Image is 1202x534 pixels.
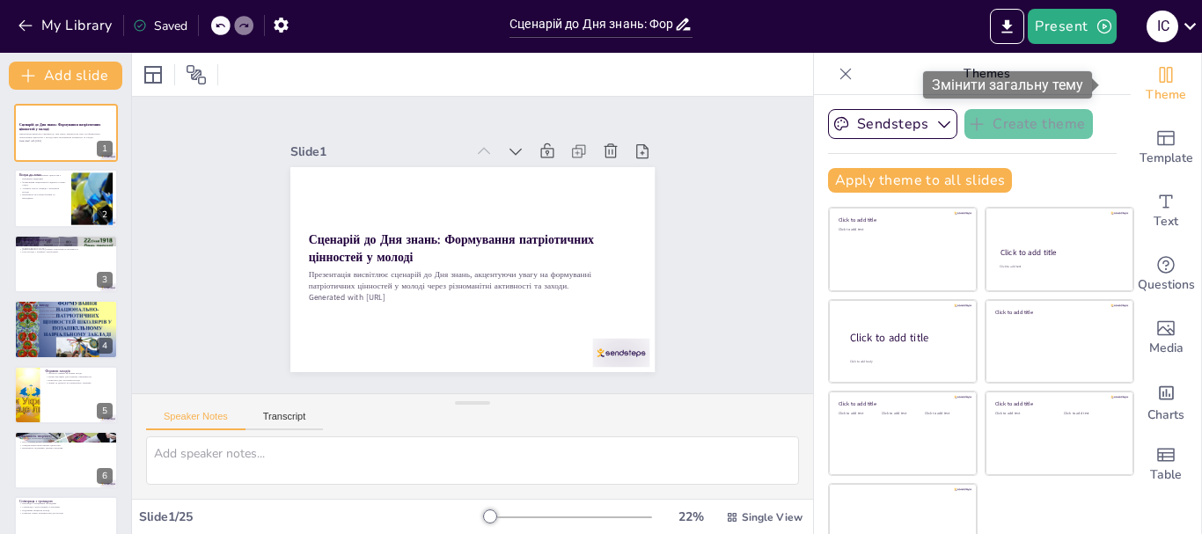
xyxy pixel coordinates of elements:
div: Click to add text [925,412,964,416]
p: Презентація висвітлює сценарій до Дня знань, акцентуючи увагу на формуванні патріотичних цінносте... [444,75,568,393]
span: Position [186,64,207,85]
strong: Сценарій до Дня знань: Формування патріотичних цінностей у молоді [422,128,543,405]
strong: Сценарій до Дня знань: Формування патріотичних цінностей у молоді [19,122,100,132]
p: Формування національної свідомості через освіту [19,180,66,187]
p: Участь у волонтерських програмах [19,316,113,319]
div: Click to add title [995,400,1121,407]
span: Questions [1138,275,1195,295]
div: 1 [97,141,113,157]
div: Add charts and graphs [1131,369,1201,433]
div: 2 [14,169,118,227]
p: Важливість залучення батьків та викладачів [19,193,66,199]
p: Співпраця з громадою [19,499,113,504]
button: Present [1028,9,1116,44]
button: Create theme [964,109,1093,139]
div: 3 [14,235,118,293]
p: Важливість гордості за свою країну [19,244,113,247]
div: Add ready made slides [1131,116,1201,179]
p: Generated with [URL] [465,71,578,386]
div: Click to add text [839,412,878,416]
div: Click to add text [995,412,1051,416]
p: Важливість підтримки творчих ініціатив [19,447,113,450]
font: Змінити загальну тему [932,77,1083,93]
p: Формування патріотичних цінностей є важливим завданням [19,173,66,179]
div: 5 [97,403,113,419]
div: Click to add title [839,216,964,223]
p: [DEMOGRAPHIC_DATA] формує національну свідомість [19,241,113,245]
div: І С [1147,11,1178,42]
div: Saved [133,18,187,34]
div: 6 [97,468,113,484]
p: Розвиток креативності через творчість [19,437,113,441]
div: Add text boxes [1131,179,1201,243]
p: Generated with [URL] [19,139,113,143]
div: Click to add body [850,360,961,364]
p: Themes [860,53,1113,95]
div: Get real-time input from your audience [1131,243,1201,306]
span: Media [1149,339,1184,358]
div: Add a table [1131,433,1201,496]
div: Click to add title [839,400,964,407]
button: Sendsteps [828,109,957,139]
div: Layout [139,61,167,89]
p: Урочисті лінійки як форма заходу [45,371,113,375]
div: Change the overall theme [1131,53,1201,116]
button: Add slide [9,62,122,90]
button: Transcript [246,411,324,430]
p: Підтримка ініціатив молоді [19,509,113,513]
p: Формування громадянської відповідальності [19,310,113,313]
p: Активна участь громади у вихованні молоді [19,187,66,193]
p: Презентація висвітлює сценарій до Дня знань, акцентуючи увагу на формуванні патріотичних цінносте... [19,133,113,139]
p: Роль молоді у розвитку патріотизму [19,251,113,254]
div: 4 [97,338,113,354]
p: Усвідомлення патріотичних цінностей [19,443,113,447]
p: Конкурси для залучення молоді [45,378,113,382]
p: Творчі виставки для розвитку креативності [45,375,113,378]
p: Значення патріотизму [19,238,113,243]
div: Click to add title [1000,247,1118,258]
div: Click to add text [882,412,921,416]
span: Table [1150,465,1182,485]
div: Click to add text [839,228,964,232]
span: Theme [1146,85,1186,105]
button: Apply theme to all slides [828,168,1012,193]
p: Співпраця з культурними установами [19,506,113,509]
p: [DEMOGRAPHIC_DATA] сприяє соціальній згуртованості [19,247,113,251]
p: Лекції та дискусії на патріотичну тематику [45,381,113,384]
p: Основні цілі заходу [19,303,113,308]
span: Text [1154,212,1178,231]
button: Export to PowerPoint [990,9,1024,44]
p: Активна участь молоді в суспільстві [19,312,113,316]
div: Click to add title [850,331,963,346]
button: My Library [13,11,120,40]
button: І С [1147,9,1178,44]
input: Insert title [509,11,674,37]
div: Add images, graphics, shapes or video [1131,306,1201,369]
div: Slide 1 / 25 [139,508,483,525]
div: Slide 1 [377,279,447,450]
div: 3 [97,272,113,288]
p: Висловлення думок через мистецтво [19,440,113,443]
div: 4 [14,300,118,358]
p: Розвиток нових можливостей для молоді [19,512,113,516]
div: Click to add text [1064,412,1119,416]
div: Click to add title [995,308,1121,315]
p: Вступ до теми [19,172,66,177]
span: Charts [1147,406,1184,425]
span: Single View [742,510,803,524]
p: Виховання патріотизму серед молоді [19,306,113,310]
p: Формати заходів [45,368,113,373]
div: Click to add text [1000,265,1117,269]
div: 22 % [670,508,712,525]
div: 1 [14,104,118,162]
div: 5 [14,366,118,424]
span: Template [1140,149,1193,168]
p: Важливість творчості [19,434,113,439]
div: 2 [97,207,113,223]
p: Взаємодія з місцевими громадами [19,502,113,506]
button: Speaker Notes [146,411,246,430]
div: 6 [14,431,118,489]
